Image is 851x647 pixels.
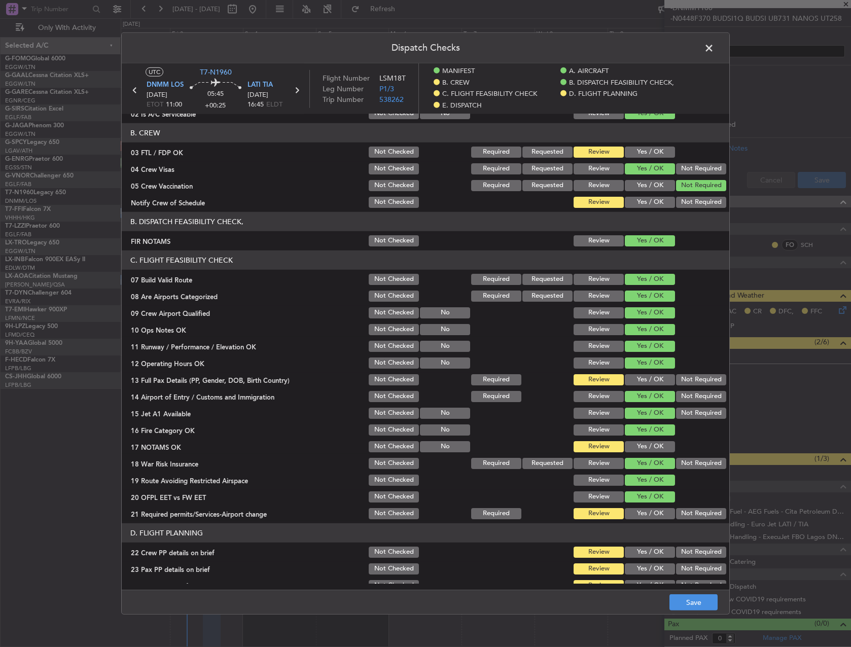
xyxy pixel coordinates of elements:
[625,307,675,318] button: Yes / OK
[625,291,675,302] button: Yes / OK
[625,274,675,285] button: Yes / OK
[676,197,726,208] button: Not Required
[625,491,675,502] button: Yes / OK
[625,547,675,558] button: Yes / OK
[625,424,675,436] button: Yes / OK
[676,547,726,558] button: Not Required
[625,341,675,352] button: Yes / OK
[625,108,675,119] button: Yes / OK
[122,33,729,63] header: Dispatch Checks
[676,180,726,191] button: Not Required
[625,508,675,519] button: Yes / OK
[669,594,718,610] button: Save
[625,441,675,452] button: Yes / OK
[625,408,675,419] button: Yes / OK
[625,147,675,158] button: Yes / OK
[625,458,675,469] button: Yes / OK
[676,391,726,402] button: Not Required
[625,235,675,246] button: Yes / OK
[625,180,675,191] button: Yes / OK
[625,374,675,385] button: Yes / OK
[625,580,675,591] button: Yes / OK
[625,197,675,208] button: Yes / OK
[676,580,726,591] button: Not Required
[676,563,726,574] button: Not Required
[676,163,726,174] button: Not Required
[625,475,675,486] button: Yes / OK
[625,357,675,369] button: Yes / OK
[676,508,726,519] button: Not Required
[676,458,726,469] button: Not Required
[625,563,675,574] button: Yes / OK
[625,324,675,335] button: Yes / OK
[676,408,726,419] button: Not Required
[569,78,674,88] span: B. DISPATCH FEASIBILITY CHECK,
[625,163,675,174] button: Yes / OK
[676,374,726,385] button: Not Required
[625,391,675,402] button: Yes / OK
